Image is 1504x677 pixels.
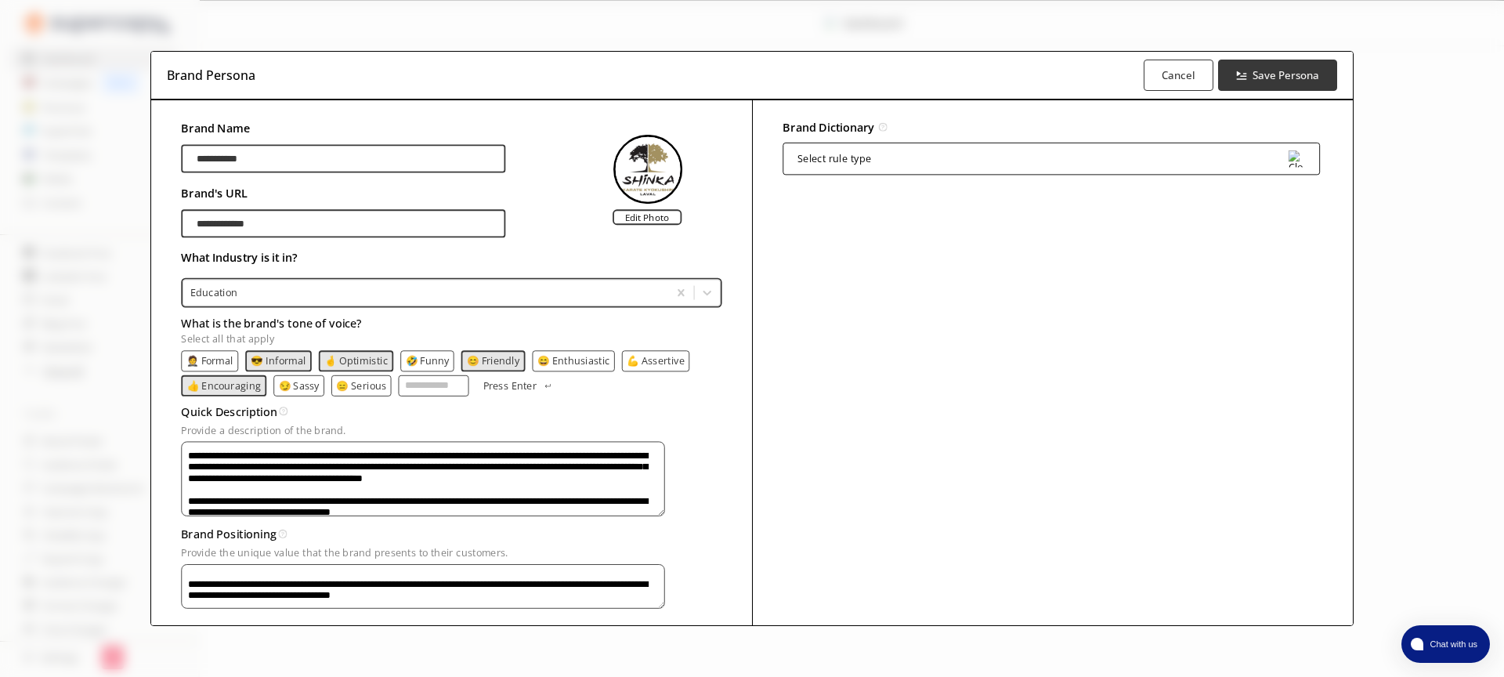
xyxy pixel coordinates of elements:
img: Close [613,134,682,203]
button: Cancel [1144,60,1213,91]
img: Tooltip Icon [878,123,887,132]
div: tone-text-list [181,350,721,396]
div: Select rule type [797,153,871,164]
h2: Brand Dictionary [783,116,874,137]
img: Tooltip Icon [279,530,287,538]
h2: What Industry is it in? [181,246,721,267]
img: Press Enter [544,383,552,387]
h3: Brand Positioning [181,523,277,545]
input: tone-input [399,375,469,396]
b: Cancel [1162,68,1195,82]
button: Save Persona [1218,60,1338,91]
p: Press Enter [483,380,537,391]
img: Close [1288,150,1305,168]
button: 😄 Enthusiastic [537,355,610,366]
input: brand-persona-input-input [181,144,505,172]
button: 💪 Assertive [627,355,685,366]
button: 😏 Sassy [279,380,320,391]
span: Chat with us [1423,638,1480,650]
p: Provide the unique value that the brand presents to their customers. [181,547,721,558]
label: Edit Photo [613,209,681,225]
p: Select all that apply [181,333,721,344]
button: Press Enter Press Enter [483,375,554,396]
h3: Brand Persona [167,63,255,87]
button: 😊 Friendly [467,355,520,366]
button: 😎 Informal [251,355,305,366]
h3: Quick Description [181,401,277,422]
p: Provide a description of the brand. [181,425,721,436]
textarea: textarea-textarea [181,564,665,609]
button: 🤣 Funny [406,355,450,366]
button: 🤵 Formal [186,355,233,366]
button: atlas-launcher [1401,625,1490,663]
button: 😑 Serious [336,380,386,391]
b: Save Persona [1253,68,1319,82]
h3: What is the brand's tone of voice? [181,312,721,333]
button: 👍 Encouraging [187,380,262,391]
h2: Brand's URL [181,183,505,204]
h2: Brand Name [181,118,505,139]
img: Tooltip Icon [279,407,287,415]
input: brand-persona-input-input [181,209,505,237]
button: 🤞 Optimistic [324,355,388,366]
textarea: textarea-textarea [181,441,665,516]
